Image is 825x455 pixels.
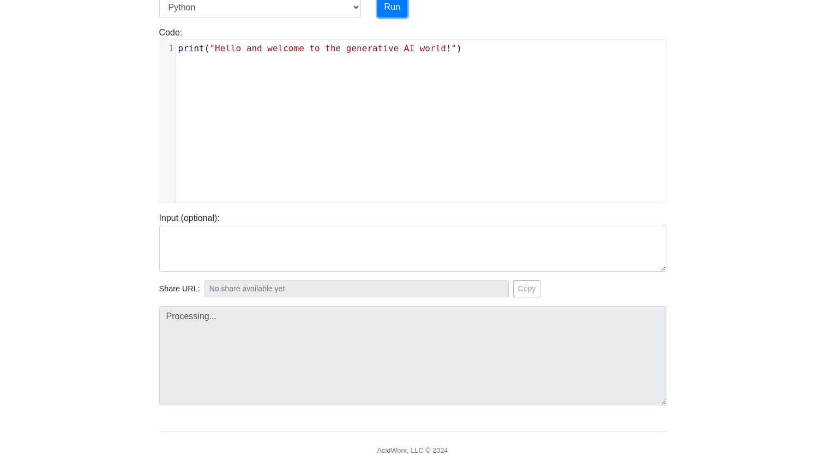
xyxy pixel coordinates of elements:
[159,283,200,295] span: Share URL:
[160,42,176,55] div: 1
[151,212,675,272] div: Input (optional):
[513,280,541,297] button: Copy
[178,43,462,53] span: ( )
[204,280,509,297] input: No share available yet
[178,43,204,53] span: print
[151,26,675,203] div: Code:
[209,43,456,53] span: "Hello and welcome to the generative AI world!"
